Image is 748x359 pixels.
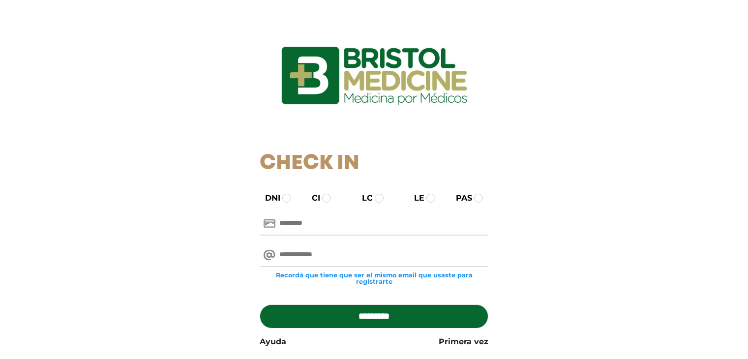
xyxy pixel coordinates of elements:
[260,272,488,285] small: Recordá que tiene que ser el mismo email que usaste para registrarte
[353,192,373,204] label: LC
[447,192,472,204] label: PAS
[260,336,286,348] a: Ayuda
[405,192,424,204] label: LE
[256,192,280,204] label: DNI
[260,151,488,176] h1: Check In
[303,192,320,204] label: CI
[241,12,507,140] img: logo_ingresarbristol.jpg
[439,336,488,348] a: Primera vez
